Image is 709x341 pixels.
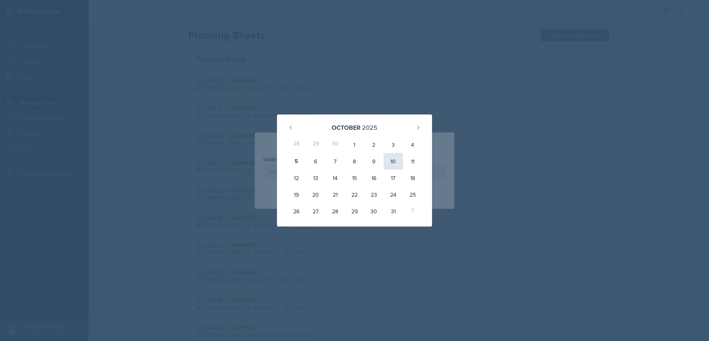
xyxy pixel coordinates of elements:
[325,203,345,220] div: 28
[325,186,345,203] div: 21
[364,170,384,186] div: 16
[287,203,306,220] div: 26
[403,153,422,170] div: 11
[403,203,422,220] div: 1
[384,136,403,153] div: 3
[306,136,325,153] div: 29
[403,170,422,186] div: 18
[364,203,384,220] div: 30
[403,136,422,153] div: 4
[384,170,403,186] div: 17
[306,203,325,220] div: 27
[325,170,345,186] div: 14
[287,153,306,170] div: 5
[362,123,377,132] div: 2025
[287,170,306,186] div: 12
[364,153,384,170] div: 9
[384,203,403,220] div: 31
[403,186,422,203] div: 25
[364,136,384,153] div: 2
[306,170,325,186] div: 13
[287,186,306,203] div: 19
[345,203,364,220] div: 29
[345,153,364,170] div: 8
[384,153,403,170] div: 10
[287,136,306,153] div: 28
[384,186,403,203] div: 24
[345,136,364,153] div: 1
[364,186,384,203] div: 23
[332,123,360,132] div: October
[345,186,364,203] div: 22
[325,153,345,170] div: 7
[306,153,325,170] div: 6
[306,186,325,203] div: 20
[325,136,345,153] div: 30
[345,170,364,186] div: 15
